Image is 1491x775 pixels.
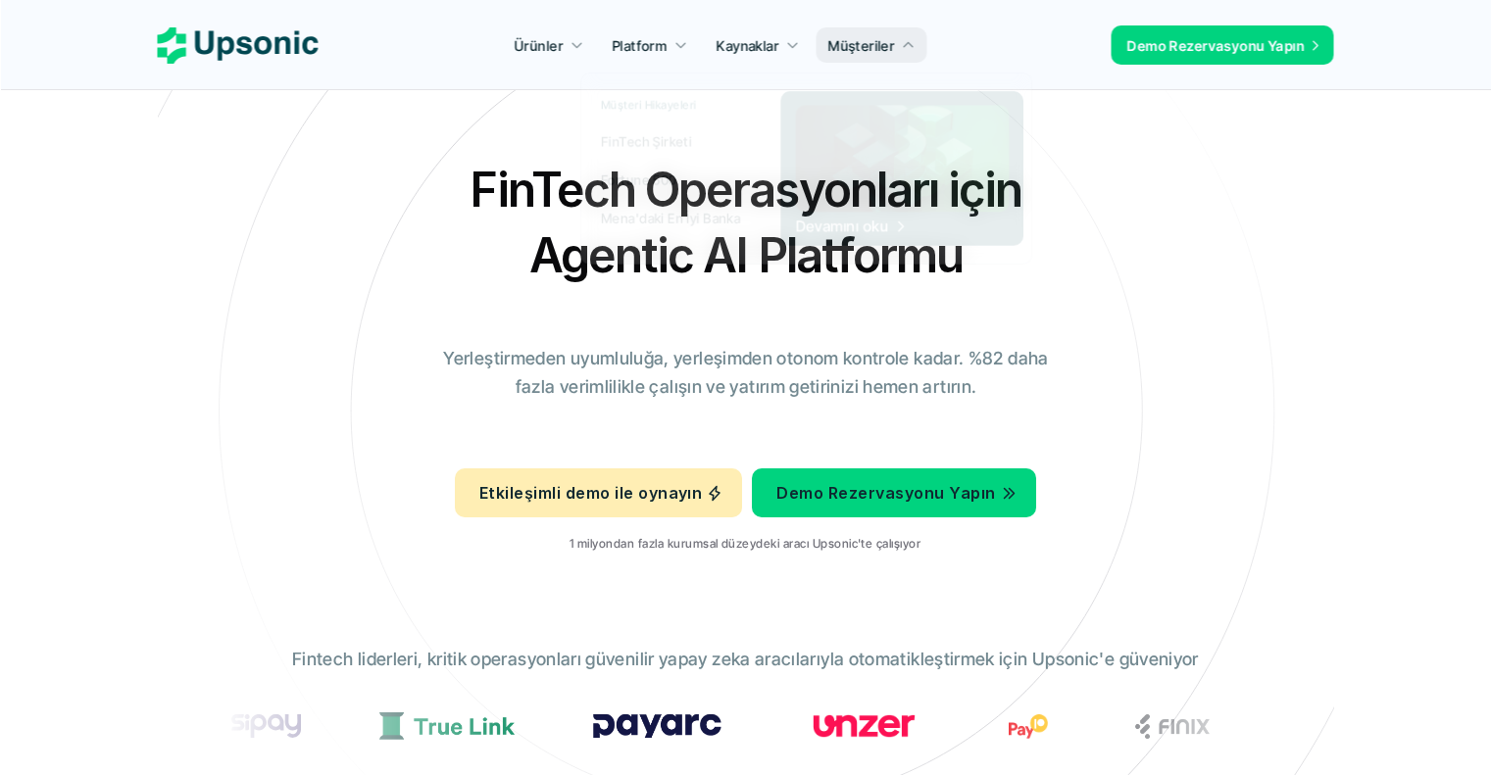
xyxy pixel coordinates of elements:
[1112,25,1334,65] a: Demo Rezervasyonu Yapın
[443,348,1053,397] font: Yerleştirmeden uyumluluğa, yerleşimden otonom kontrole kadar. %82 daha fazla verimlilikle çalışın...
[601,171,676,187] font: Fortune 500
[601,98,696,112] font: Müşteri Hikayeleri
[828,37,895,54] font: Müşteriler
[753,468,1036,517] a: Demo Rezervasyonu Yapın
[292,649,1199,669] font: Fintech liderleri, kritik operasyonları güvenilir yapay zeka aracılarıyla otomatikleştirmek için ...
[717,37,779,54] font: Kaynaklar
[503,27,596,63] a: Ürünler
[479,483,702,503] font: Etkileşimli demo ile oynayın
[601,133,692,149] font: FinTech Şirketi
[590,124,748,158] a: FinTech Şirketi
[470,161,1031,284] font: FinTech Operasyonları için Agentic AI Platformu
[515,37,564,54] font: Ürünler
[590,163,748,196] a: Fortune 500
[455,468,742,517] a: Etkileşimli demo ile oynayın
[570,536,920,551] font: 1 milyondan fazla kurumsal düzeydeki aracı Upsonic'te çalışıyor
[795,217,888,235] font: Devamını oku
[612,37,667,54] font: Platform
[781,91,1023,246] a: Devamını oku
[777,483,996,503] font: Demo Rezervasyonu Yapın
[1127,37,1305,54] font: Demo Rezervasyonu Yapın
[601,210,741,225] font: Mena'daki En İyi Banka
[590,201,748,234] a: Mena'daki En İyi Banka
[795,218,908,235] span: Devamını oku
